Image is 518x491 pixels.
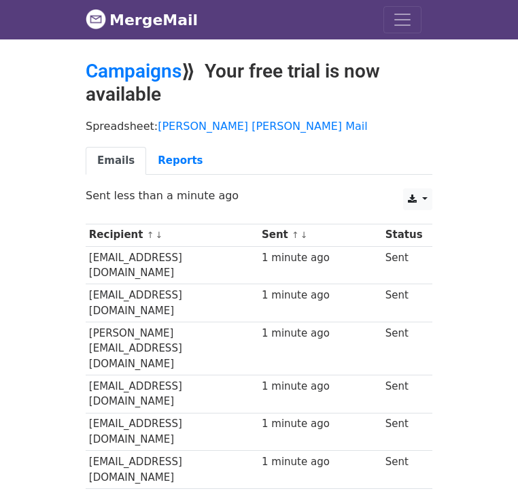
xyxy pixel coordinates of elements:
[262,454,379,470] div: 1 minute ago
[382,224,426,246] th: Status
[86,375,258,413] td: [EMAIL_ADDRESS][DOMAIN_NAME]
[86,413,258,451] td: [EMAIL_ADDRESS][DOMAIN_NAME]
[382,413,426,451] td: Sent
[382,284,426,322] td: Sent
[86,284,258,322] td: [EMAIL_ADDRESS][DOMAIN_NAME]
[262,250,379,266] div: 1 minute ago
[86,9,106,29] img: MergeMail logo
[86,322,258,375] td: [PERSON_NAME][EMAIL_ADDRESS][DOMAIN_NAME]
[300,230,308,240] a: ↓
[292,230,299,240] a: ↑
[86,246,258,284] td: [EMAIL_ADDRESS][DOMAIN_NAME]
[382,246,426,284] td: Sent
[262,379,379,394] div: 1 minute ago
[146,147,214,175] a: Reports
[86,451,258,489] td: [EMAIL_ADDRESS][DOMAIN_NAME]
[158,120,367,133] a: [PERSON_NAME] [PERSON_NAME] Mail
[382,451,426,489] td: Sent
[86,5,198,34] a: MergeMail
[258,224,382,246] th: Sent
[382,375,426,413] td: Sent
[382,322,426,375] td: Sent
[262,416,379,432] div: 1 minute ago
[86,224,258,246] th: Recipient
[86,119,432,133] p: Spreadsheet:
[262,288,379,303] div: 1 minute ago
[262,326,379,341] div: 1 minute ago
[86,60,432,105] h2: ⟫ Your free trial is now available
[86,188,432,203] p: Sent less than a minute ago
[147,230,154,240] a: ↑
[155,230,162,240] a: ↓
[86,60,182,82] a: Campaigns
[86,147,146,175] a: Emails
[383,6,421,33] button: Toggle navigation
